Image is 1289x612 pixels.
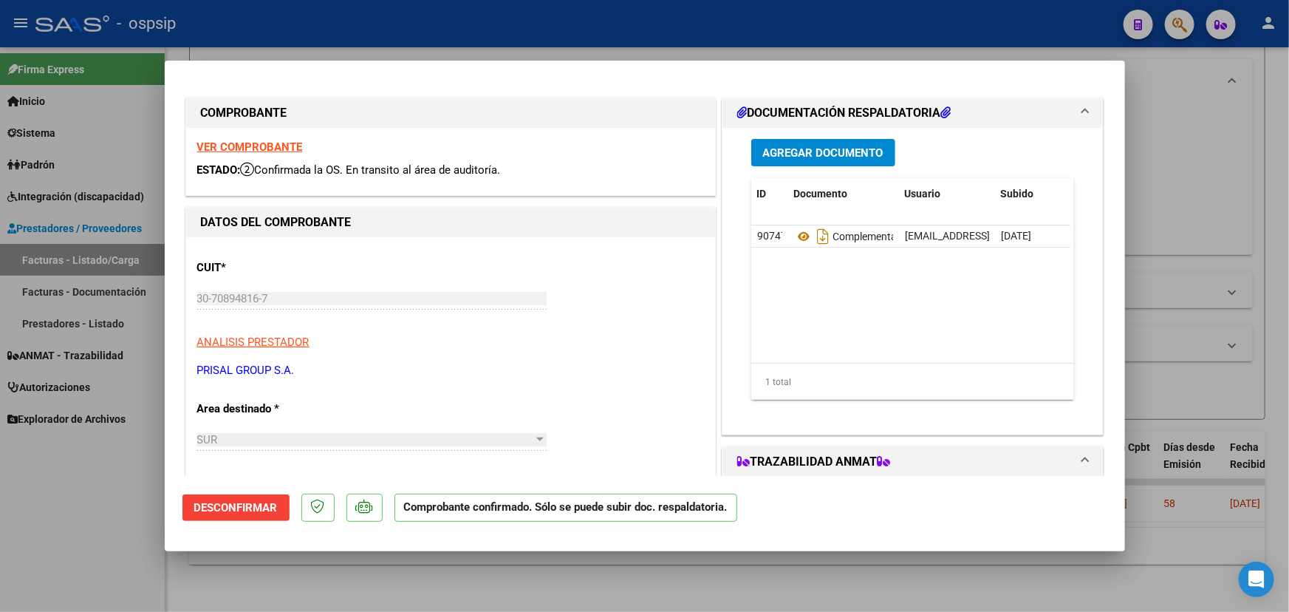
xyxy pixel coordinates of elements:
mat-expansion-panel-header: TRAZABILIDAD ANMAT [722,447,1104,477]
span: 90747 [757,230,787,242]
span: SUR [197,433,218,446]
p: Facturado por orden de [197,476,349,493]
span: Desconfirmar [194,501,278,514]
h1: DOCUMENTACIÓN RESPALDATORIA [737,104,951,122]
span: Usuario [905,188,941,200]
datatable-header-cell: Subido [995,178,1069,210]
datatable-header-cell: Documento [788,178,899,210]
span: [EMAIL_ADDRESS][DOMAIN_NAME] - PRISAL GROUP - [905,230,1153,242]
span: ESTADO: [197,163,241,177]
a: VER COMPROBANTE [197,140,303,154]
h1: TRAZABILIDAD ANMAT [737,453,891,471]
p: Area destinado * [197,401,349,418]
div: DOCUMENTACIÓN RESPALDATORIA [722,128,1104,435]
span: ANALISIS PRESTADOR [197,336,310,349]
p: CUIT [197,259,349,276]
span: [DATE] [1001,230,1031,242]
strong: DATOS DEL COMPROBANTE [201,215,352,229]
div: Open Intercom Messenger [1239,562,1274,597]
i: Descargar documento [813,225,832,248]
span: Documento [794,188,848,200]
span: Agregar Documento [763,146,883,160]
span: Subido [1001,188,1034,200]
span: ID [757,188,767,200]
mat-expansion-panel-header: DOCUMENTACIÓN RESPALDATORIA [722,98,1104,128]
datatable-header-cell: Usuario [899,178,995,210]
span: Complementaria Fceb-37123 [794,231,965,242]
span: Confirmada la OS. En transito al área de auditoría. [241,163,501,177]
div: 1 total [751,364,1075,401]
button: Desconfirmar [182,494,290,521]
p: PRISAL GROUP S.A. [197,362,704,379]
strong: COMPROBANTE [201,106,287,120]
p: Comprobante confirmado. Sólo se puede subir doc. respaldatoria. [394,494,737,523]
datatable-header-cell: ID [751,178,788,210]
datatable-header-cell: Acción [1069,178,1143,210]
button: Agregar Documento [751,139,895,166]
